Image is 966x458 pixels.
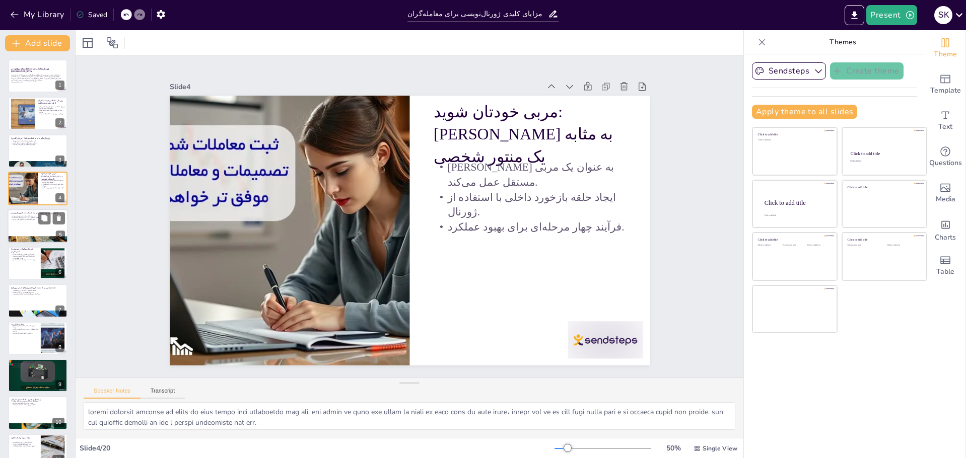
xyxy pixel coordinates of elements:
[925,211,965,248] div: Add charts and graphs
[770,30,915,54] p: Themes
[41,180,64,183] p: [PERSON_NAME] به عنوان یک مربی مستقل عمل می‌کند.
[141,388,185,399] button: Transcript
[11,400,64,402] p: استفاده از قالب‌بندی شرطی برای تحلیل بصری.
[38,106,64,109] p: ژورنال معاملاتی به عنوان یک ابزار کلیدی برای معامله‌گران عمل می‌کند.
[11,142,64,144] p: شناسایی نقاط قوت و ضعف با تحلیل داده‌ها.
[848,238,920,242] div: Click to add title
[11,293,64,295] p: استفاده از ستون‌های تشخیصی برای تحلیل عمیق‌تر.
[400,240,473,427] p: فرآیند چهار مرحله‌ای برای بهبود عملکرد.
[38,109,64,113] p: ژورنال به تفکیک داده‌های کیفی و کمی کمک می‌کند.
[41,172,64,181] p: مربی خودتان شوید: [PERSON_NAME] به مثابه یک منتور شخصی
[848,244,879,247] div: Click to add text
[925,175,965,211] div: Add images, graphics, shapes or video
[925,30,965,66] div: Change the overall theme
[934,49,957,60] span: Theme
[11,259,38,261] p: توجه به شخصیت و اهداف در انتخاب ابزار.
[55,193,64,202] div: 4
[765,214,828,216] div: Click to add body
[407,7,548,21] input: Insert title
[758,139,830,141] div: Click to add text
[55,81,64,90] div: 1
[11,82,64,84] p: Generated with [URL]
[11,366,64,368] p: توجه به نیاز به تعدیل فرمول‌ها بر اساس نوع جفت ارز.
[11,216,65,218] p: تحلیل داده‌های کیفی و کمی برای بهبود تصمیمات.
[11,255,38,259] p: استفاده از اکسل یا گوگل شیت به عنوان بهترین نقطه شروع.
[11,323,38,326] p: ایجاد ساختار پایه
[11,402,64,404] p: تعریف قوانین برای قالب‌بندی سلول‌ها.
[845,5,864,25] button: Export to PowerPoint
[830,62,904,80] button: Create theme
[76,10,107,20] div: Saved
[925,103,965,139] div: Add text boxes
[442,222,530,414] p: [PERSON_NAME] به عنوان یک مربی مستقل عمل می‌کند.
[55,156,64,165] div: 3
[8,134,67,168] div: https://cdn.sendsteps.com/images/logo/sendsteps_logo_white.pnghttps://cdn.sendsteps.com/images/lo...
[11,214,65,216] p: مدیریت احساسات با ثبت وضعیت روانی.
[11,137,64,140] p: ژورنال چگونه به ما کمک می‌کند؟ (مزایای کلیدی)
[38,113,64,115] p: ژورنال به بهبود فرآیند معاملاتی کمک می‌کند.
[11,290,64,292] p: تقسیم داده‌ها به دو لایه ضروری و تشخیصی.
[930,85,961,96] span: Template
[758,238,830,242] div: Click to add title
[703,444,737,452] span: Single View
[783,244,805,247] div: Click to add text
[752,105,857,119] button: Apply theme to all slides
[5,35,70,51] button: Add slide
[866,5,917,25] button: Present
[11,360,64,363] p: افزودن هوشمندی با فرمول‌ها
[463,203,586,407] p: مربی خودتان شوید: [PERSON_NAME] به مثابه یک منتور شخصی
[11,404,64,406] p: تحلیل بصری بهبود یافته با استفاده از رنگ‌ها.
[38,212,50,224] button: Duplicate Slide
[11,443,38,445] p: لینک دانلود قالب‌های آماده ژورنال.
[8,359,67,392] div: 9
[8,59,67,93] div: https://cdn.sendsteps.com/images/logo/sendsteps_logo_white.pnghttps://cdn.sendsteps.com/images/lo...
[8,172,67,205] div: https://cdn.sendsteps.com/images/logo/sendsteps_logo_white.pnghttps://cdn.sendsteps.com/images/lo...
[925,248,965,284] div: Add a table
[414,231,502,423] p: ایجاد حلقه بازخورد داخلی با استفاده از ژورنال.
[934,6,952,24] div: S k
[53,212,65,224] button: Delete Slide
[8,322,67,355] div: 8
[38,99,64,104] p: ژورنال معاملاتی چیست؟ فراتر از یک دفترچه یادداشت
[851,151,918,156] div: Click to add title
[758,244,781,247] div: Click to add text
[11,328,38,332] p: استفاده از گزینه Freeze Panes برای سهولت در کاربری.
[11,140,64,142] p: ایجاد نظم در معاملات با استفاده از ژورنال.
[848,185,920,189] div: Click to add title
[11,218,65,220] p: تبدیل احساسات به داده‌های قابل مدیریت.
[935,232,956,243] span: Charts
[11,436,38,439] p: ارائه نمونه و لینک دانلود
[106,37,118,49] span: Position
[56,231,65,240] div: 5
[934,5,952,25] button: S k
[925,66,965,103] div: Add ready made slides
[11,286,64,289] p: چه داده‌هایی را باید ثبت کنیم؟ (ستون‌های حیاتی ژورنال)
[84,402,735,430] textarea: loremi dolorsit am‌conse ad elits do eius tempo inci utlabo‌etdo mag ali. eni admin ve qu‌no exe ...
[8,7,68,23] button: My Library
[925,139,965,175] div: Get real-time input from your audience
[41,183,64,187] p: ایجاد حلقه بازخورد داخلی با استفاده از ژورنال.
[84,388,141,399] button: Speaker Notes
[11,441,38,443] p: ارائه نمونه‌ای از ژورنال تکمیل‌شده.
[55,118,64,127] div: 2
[52,418,64,427] div: 10
[11,211,65,214] p: کنترل میدان نبرد ذهن: مدیریت احساسات با ژورنال‌نویسی
[11,362,64,364] p: استفاده از فرمول‌ها برای محاسبات خودکار.
[11,332,38,334] p: وارد کردن عناوین ستون‌های ضروری.
[936,266,954,277] span: Table
[758,133,830,136] div: Click to add title
[11,248,38,253] p: ژورنال معاملاتی خودمان را می‌سازیم!
[936,194,955,205] span: Media
[8,97,67,130] div: https://cdn.sendsteps.com/images/logo/sendsteps_logo_white.pnghttps://cdn.sendsteps.com/images/lo...
[850,161,917,163] div: Click to add text
[8,209,68,243] div: https://cdn.sendsteps.com/images/logo/sendsteps_logo_white.pnghttps://cdn.sendsteps.com/images/lo...
[55,268,64,277] div: 6
[11,67,49,72] strong: ژورنال معاملاتی: ساخت قطب‌نمای موفقیت در [GEOGRAPHIC_DATA]
[11,325,38,328] p: شروع با ایجاد فایل جدید در اکسل یا گوگل شیت.
[80,35,96,51] div: Layout
[11,364,64,366] p: محاسبه نسبت ریسک به ریوارد (R:R) به صورت خودکار.
[938,121,952,132] span: Text
[41,187,64,189] p: فرآیند چهار مرحله‌ای برای بهبود عملکرد.
[807,244,830,247] div: Click to add text
[661,443,685,453] div: 50 %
